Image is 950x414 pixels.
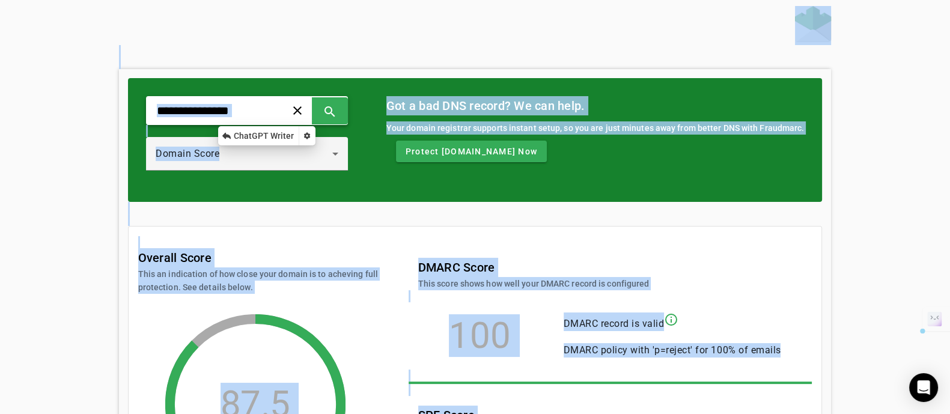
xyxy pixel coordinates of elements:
button: Protect [DOMAIN_NAME] Now [396,141,547,162]
div: Open Intercom Messenger [909,373,938,402]
span: Protect [DOMAIN_NAME] Now [406,145,537,157]
div: 87.5 [221,398,290,410]
img: Fraudmarc Logo [795,6,831,42]
mat-card-subtitle: This score shows how well your DMARC record is configured [418,277,650,290]
mat-card-subtitle: This an indication of how close your domain is to acheving full protection. See details below. [138,267,379,294]
span: Domain Score [156,148,219,159]
mat-icon: info_outline [664,312,678,327]
div: Your domain registrar supports instant setup, so you are just minutes away from better DNS with F... [386,121,805,135]
mat-card-title: Overall Score [138,248,212,267]
span: DMARC record is valid [564,318,665,329]
a: Home [795,6,831,45]
span: DMARC policy with 'p=reject' for 100% of emails [564,344,781,356]
mat-card-title: DMARC Score [418,258,650,277]
mat-card-title: Got a bad DNS record? We can help. [386,96,805,115]
div: 100 [418,330,542,342]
